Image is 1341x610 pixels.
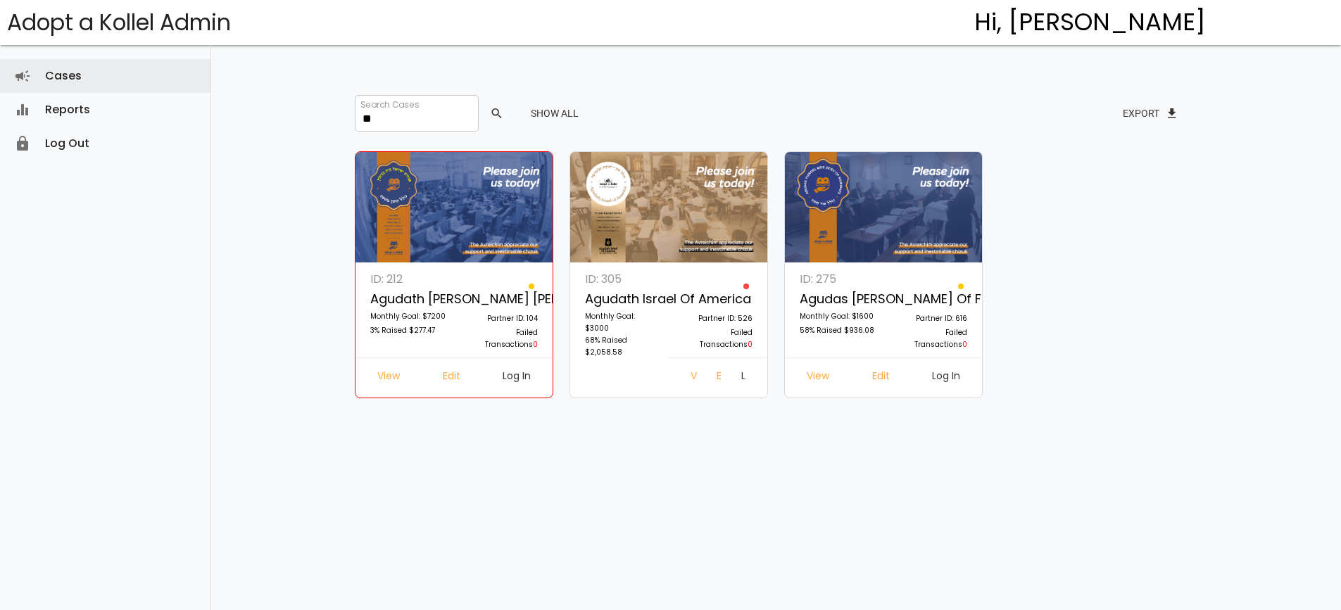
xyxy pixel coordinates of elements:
span: 0 [962,339,967,350]
p: Agudath [PERSON_NAME] [PERSON_NAME] [370,288,446,310]
p: 68% Raised $2,058.58 [585,334,661,358]
p: Monthly Goal: $1600 [800,310,876,324]
a: View [679,365,705,390]
a: View [795,365,841,390]
p: Partner ID: 104 [462,312,538,326]
img: lY7iVuFxGH.3I4w8SkVlf.jpg [785,152,983,263]
i: campaign [14,59,31,93]
p: 58% Raised $936.08 [800,324,876,338]
span: 0 [533,339,538,350]
p: Agudas [PERSON_NAME] of Fairways [800,288,876,310]
p: Monthly Goal: $3000 [585,310,661,334]
a: ID: 275 Agudas [PERSON_NAME] of Fairways Monthly Goal: $1600 58% Raised $936.08 [792,269,883,357]
button: Show All [520,101,590,126]
a: Edit [705,365,731,390]
a: Partner ID: 616 Failed Transactions0 [883,269,975,357]
a: Partner ID: 526 Failed Transactions0 [669,269,760,357]
p: Partner ID: 526 [676,312,753,326]
img: NDSbr5ej0c.NFoGyvchHk.jpg [570,152,768,263]
p: ID: 212 [370,269,446,288]
p: Failed Transactions [891,326,967,350]
img: X1VGtNKkBZ.FTRdk7oqZz.jpg [355,152,553,263]
a: ID: 305 Agudath Israel of America Monthly Goal: $3000 68% Raised $2,058.58 [577,269,669,365]
h4: Hi, [PERSON_NAME] [974,9,1206,36]
p: ID: 305 [585,269,661,288]
span: 0 [748,339,753,350]
a: View [366,365,411,390]
span: file_download [1165,101,1179,126]
a: ID: 212 Agudath [PERSON_NAME] [PERSON_NAME] Monthly Goal: $7200 3% Raised $277.47 [363,269,454,357]
a: Edit [861,365,901,390]
a: Log In [491,365,542,390]
p: 3% Raised $277.47 [370,324,446,338]
i: equalizer [14,93,31,127]
p: Failed Transactions [462,326,538,350]
i: lock [14,127,31,160]
a: Log In [730,365,757,390]
p: Partner ID: 616 [891,312,967,326]
span: search [490,101,504,126]
p: Failed Transactions [676,326,753,350]
a: Log In [921,365,971,390]
p: Agudath Israel of America [585,288,661,310]
a: Edit [432,365,472,390]
a: Partner ID: 104 Failed Transactions0 [454,269,546,357]
p: Monthly Goal: $7200 [370,310,446,324]
button: search [479,101,512,126]
p: ID: 275 [800,269,876,288]
button: Exportfile_download [1112,101,1190,126]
